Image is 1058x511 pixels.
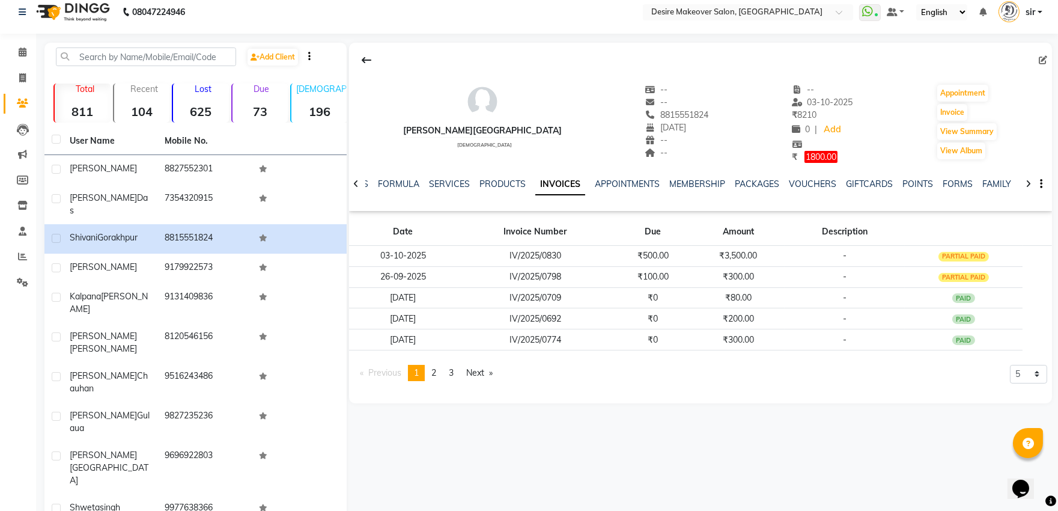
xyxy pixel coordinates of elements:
[645,122,687,133] span: [DATE]
[792,124,810,135] span: 0
[62,127,157,155] th: User Name
[613,245,692,266] td: ₹500.00
[157,155,252,185] td: 8827552301
[785,218,905,246] th: Description
[449,367,454,378] span: 3
[403,124,562,137] div: [PERSON_NAME][GEOGRAPHIC_DATA]
[669,179,725,189] a: MEMBERSHIP
[645,135,668,145] span: --
[937,142,985,159] button: View Album
[349,287,457,308] td: [DATE]
[414,367,419,378] span: 1
[815,123,817,136] span: |
[248,49,298,66] a: Add Client
[692,308,785,329] td: ₹200.00
[157,254,252,283] td: 9179922573
[233,104,288,119] strong: 73
[999,1,1020,22] img: sir
[613,266,692,287] td: ₹100.00
[70,192,137,203] span: [PERSON_NAME]
[1026,6,1035,19] span: sir
[378,179,419,189] a: FORMULA
[431,367,436,378] span: 2
[843,334,847,345] span: -
[70,163,137,174] span: [PERSON_NAME]
[613,287,692,308] td: ₹0
[460,365,499,381] a: Next
[157,402,252,442] td: 9827235236
[296,84,347,94] p: [DEMOGRAPHIC_DATA]
[97,232,138,243] span: Gorakhpur
[1008,463,1046,499] iframe: chat widget
[789,179,836,189] a: VOUCHERS
[792,109,816,120] span: 8210
[952,293,975,303] div: PAID
[735,179,779,189] a: PACKAGES
[692,287,785,308] td: ₹80.00
[645,147,668,158] span: --
[822,121,843,138] a: Add
[938,273,990,283] div: PARTIAL PAID
[157,363,252,402] td: 9516243486
[843,292,847,303] span: -
[457,218,614,246] th: Invoice Number
[70,232,97,243] span: Shivani
[692,266,785,287] td: ₹300.00
[429,179,470,189] a: SERVICES
[902,179,933,189] a: POINTS
[349,308,457,329] td: [DATE]
[70,291,101,302] span: Kalpana
[645,97,668,108] span: --
[692,218,785,246] th: Amount
[457,287,614,308] td: IV/2025/0709
[291,104,347,119] strong: 196
[843,313,847,324] span: -
[178,84,229,94] p: Lost
[846,179,893,189] a: GIFTCARDS
[479,179,526,189] a: PRODUCTS
[952,314,975,324] div: PAID
[70,343,137,354] span: [PERSON_NAME]
[56,47,236,66] input: Search by Name/Mobile/Email/Code
[457,266,614,287] td: IV/2025/0798
[613,308,692,329] td: ₹0
[843,271,847,282] span: -
[157,127,252,155] th: Mobile No.
[792,151,797,162] span: ₹
[645,84,668,95] span: --
[368,367,401,378] span: Previous
[157,323,252,363] td: 8120546156
[59,84,111,94] p: Total
[55,104,111,119] strong: 811
[119,84,170,94] p: Recent
[235,84,288,94] p: Due
[157,224,252,254] td: 8815551824
[349,329,457,350] td: [DATE]
[354,49,379,72] div: Back to Client
[952,335,975,345] div: PAID
[692,245,785,266] td: ₹3,500.00
[114,104,170,119] strong: 104
[792,84,815,95] span: --
[804,151,838,163] span: 1800.00
[613,329,692,350] td: ₹0
[692,329,785,350] td: ₹300.00
[157,442,252,494] td: 9696922803
[792,109,797,120] span: ₹
[157,185,252,224] td: 7354320915
[157,283,252,323] td: 9131409836
[349,218,457,246] th: Date
[457,308,614,329] td: IV/2025/0692
[937,123,997,140] button: View Summary
[938,252,990,262] div: PARTIAL PAID
[645,109,709,120] span: 8815551824
[457,142,512,148] span: [DEMOGRAPHIC_DATA]
[843,250,847,261] span: -
[70,331,137,341] span: [PERSON_NAME]
[613,218,692,246] th: Due
[173,104,229,119] strong: 625
[464,84,500,120] img: avatar
[70,462,148,486] span: [GEOGRAPHIC_DATA]
[535,174,585,195] a: INVOICES
[349,245,457,266] td: 03-10-2025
